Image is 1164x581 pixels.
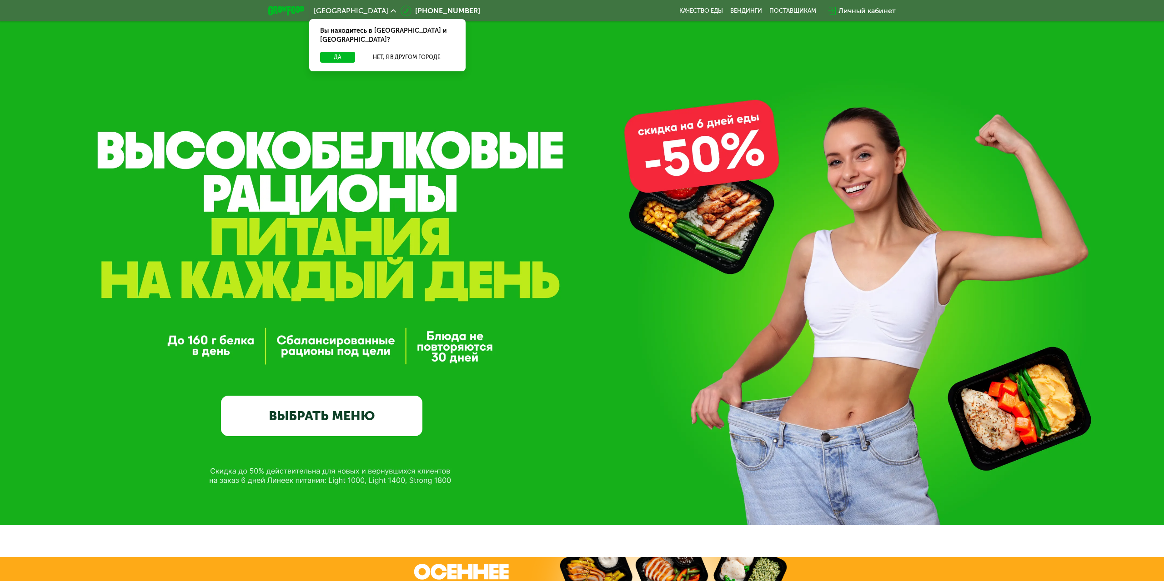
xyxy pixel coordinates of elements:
[838,5,896,16] div: Личный кабинет
[679,7,723,15] a: Качество еды
[221,396,422,436] a: ВЫБРАТЬ МЕНЮ
[309,19,466,52] div: Вы находитесь в [GEOGRAPHIC_DATA] и [GEOGRAPHIC_DATA]?
[359,52,455,63] button: Нет, я в другом городе
[769,7,816,15] div: поставщикам
[314,7,388,15] span: [GEOGRAPHIC_DATA]
[730,7,762,15] a: Вендинги
[320,52,355,63] button: Да
[401,5,480,16] a: [PHONE_NUMBER]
